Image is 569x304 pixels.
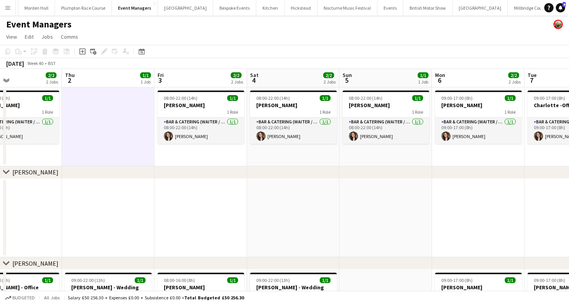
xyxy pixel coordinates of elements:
h3: [PERSON_NAME] [435,102,522,109]
div: BST [48,60,56,66]
span: Fri [158,72,164,79]
span: View [6,33,17,40]
button: Budgeted [4,294,36,302]
div: 1 Job [141,79,151,85]
h3: [PERSON_NAME] [158,102,244,109]
span: 1/1 [412,95,423,101]
span: 1 Role [412,109,423,115]
span: 6 [434,76,445,85]
span: 09:00-22:00 (13h) [71,277,105,283]
button: Millbridge Court [508,0,552,15]
span: 1/1 [42,95,53,101]
div: 2 Jobs [509,79,521,85]
button: Plumpton Race Course [55,0,112,15]
app-job-card: 08:00-22:00 (14h)1/1[PERSON_NAME]1 RoleBar & Catering (Waiter / waitress)1/108:00-22:00 (14h)[PER... [158,91,244,144]
span: Sat [250,72,259,79]
span: 2/2 [231,72,242,78]
span: 08:00-22:00 (14h) [164,95,197,101]
app-card-role: Bar & Catering (Waiter / waitress)1/109:00-17:00 (8h)[PERSON_NAME] [435,118,522,144]
span: 1 Role [504,109,516,115]
span: Week 40 [26,60,45,66]
button: [GEOGRAPHIC_DATA] [452,0,508,15]
a: Edit [22,32,37,42]
span: Comms [61,33,78,40]
div: 2 Jobs [46,79,58,85]
span: 08:00-22:00 (14h) [256,95,290,101]
h3: [PERSON_NAME] [158,284,244,291]
span: 1/1 [140,72,151,78]
a: View [3,32,20,42]
span: 08:00-16:00 (8h) [164,277,195,283]
app-job-card: 08:00-22:00 (14h)1/1[PERSON_NAME]1 RoleBar & Catering (Waiter / waitress)1/108:00-22:00 (14h)[PER... [250,91,337,144]
div: Salary £50 256.30 + Expenses £0.00 + Subsistence £0.00 = [68,295,244,301]
div: [PERSON_NAME] [12,260,58,267]
span: 2/2 [46,72,57,78]
div: 2 Jobs [231,79,243,85]
span: 4 [562,2,566,7]
span: 1 Role [42,109,53,115]
h3: [PERSON_NAME] - Wedding Kin [250,284,337,298]
span: 1/1 [505,95,516,101]
span: Tue [528,72,536,79]
span: 5 [341,76,352,85]
h3: [PERSON_NAME] [250,102,337,109]
h3: [PERSON_NAME] - Wedding Kin [65,284,152,298]
app-job-card: 09:00-17:00 (8h)1/1[PERSON_NAME]1 RoleBar & Catering (Waiter / waitress)1/109:00-17:00 (8h)[PERSO... [435,91,522,144]
span: 7 [526,76,536,85]
span: 1/1 [135,277,146,283]
span: 2 [64,76,75,85]
app-card-role: Bar & Catering (Waiter / waitress)1/108:00-22:00 (14h)[PERSON_NAME] [343,118,429,144]
span: 1/1 [505,277,516,283]
a: Jobs [38,32,56,42]
span: Jobs [41,33,53,40]
span: 09:00-17:00 (8h) [534,277,565,283]
span: 1/1 [320,95,331,101]
span: 4 [249,76,259,85]
a: 4 [556,3,565,12]
button: Morden Hall [18,0,55,15]
app-user-avatar: Staffing Manager [554,20,563,29]
span: 1/1 [227,95,238,101]
app-card-role: Bar & Catering (Waiter / waitress)1/108:00-22:00 (14h)[PERSON_NAME] [250,118,337,144]
button: Events [377,0,403,15]
button: Kitchen [256,0,284,15]
span: 09:00-17:00 (8h) [441,95,473,101]
span: Sun [343,72,352,79]
button: [GEOGRAPHIC_DATA] [158,0,213,15]
h3: [PERSON_NAME] [343,102,429,109]
span: Edit [25,33,34,40]
span: 09:00-17:00 (8h) [441,277,473,283]
div: [PERSON_NAME] [12,168,58,176]
span: 08:00-22:00 (14h) [349,95,382,101]
button: Nocturne Music Festival [317,0,377,15]
span: 1/1 [227,277,238,283]
span: Mon [435,72,445,79]
span: 09:00-22:00 (13h) [256,277,290,283]
span: 2/2 [323,72,334,78]
div: 2 Jobs [324,79,336,85]
button: British Motor Show [403,0,452,15]
span: Thu [65,72,75,79]
h3: [PERSON_NAME] [435,284,522,291]
span: 09:00-17:00 (8h) [534,95,565,101]
span: 1 Role [319,109,331,115]
span: 1/1 [320,277,331,283]
span: Total Budgeted £50 256.30 [184,295,244,301]
h1: Event Managers [6,19,72,30]
button: Event Managers [112,0,158,15]
app-job-card: 08:00-22:00 (14h)1/1[PERSON_NAME]1 RoleBar & Catering (Waiter / waitress)1/108:00-22:00 (14h)[PER... [343,91,429,144]
span: 1/1 [418,72,428,78]
span: All jobs [43,295,61,301]
span: 1/1 [42,277,53,283]
div: [DATE] [6,60,24,67]
span: 3 [156,76,164,85]
div: 1 Job [418,79,428,85]
a: Comms [58,32,81,42]
button: Hickstead [284,0,317,15]
button: Bespoke Events [213,0,256,15]
span: 1 Role [227,109,238,115]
